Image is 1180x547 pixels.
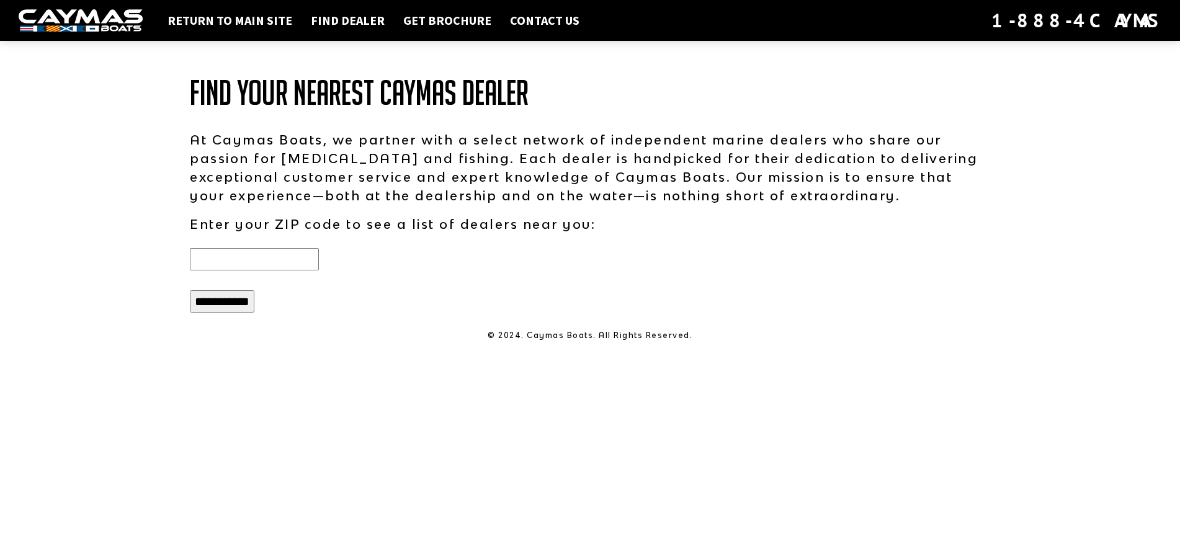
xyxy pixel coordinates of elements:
[190,215,990,233] p: Enter your ZIP code to see a list of dealers near you:
[19,9,143,32] img: white-logo-c9c8dbefe5ff5ceceb0f0178aa75bf4bb51f6bca0971e226c86eb53dfe498488.png
[305,12,391,29] a: Find Dealer
[190,74,990,112] h1: Find Your Nearest Caymas Dealer
[397,12,498,29] a: Get Brochure
[161,12,298,29] a: Return to main site
[504,12,586,29] a: Contact Us
[190,130,990,205] p: At Caymas Boats, we partner with a select network of independent marine dealers who share our pas...
[190,330,990,341] p: © 2024. Caymas Boats. All Rights Reserved.
[991,7,1161,34] div: 1-888-4CAYMAS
